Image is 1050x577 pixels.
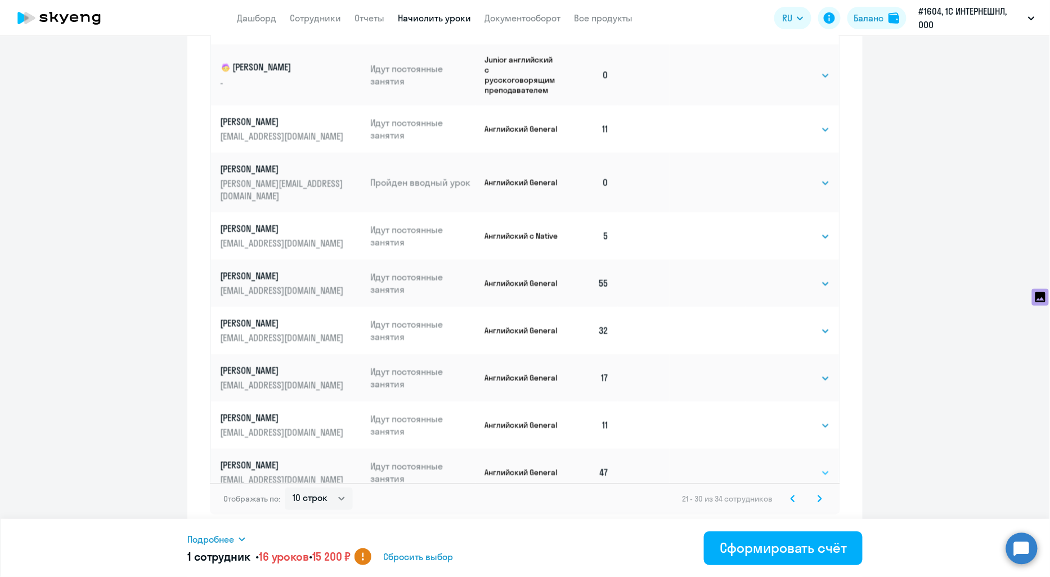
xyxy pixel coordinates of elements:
[782,11,792,25] span: RU
[370,176,476,189] p: Пройден вводный урок
[220,459,361,486] a: [PERSON_NAME][EMAIL_ADDRESS][DOMAIN_NAME]
[220,411,361,439] a: [PERSON_NAME][EMAIL_ADDRESS][DOMAIN_NAME]
[560,44,618,105] td: 0
[220,115,346,128] p: [PERSON_NAME]
[220,379,346,391] p: [EMAIL_ADDRESS][DOMAIN_NAME]
[919,5,1024,32] p: #1604, 1С ИНТЕРНЕШНЛ, ООО
[774,7,811,29] button: RU
[720,539,847,557] div: Сформировать счёт
[220,177,346,202] p: [PERSON_NAME][EMAIL_ADDRESS][DOMAIN_NAME]
[220,270,346,282] p: [PERSON_NAME]
[484,278,560,288] p: Английский General
[220,62,231,73] img: child
[370,62,476,87] p: Идут постоянные занятия
[220,332,346,344] p: [EMAIL_ADDRESS][DOMAIN_NAME]
[370,271,476,296] p: Идут постоянные занятия
[220,270,361,297] a: [PERSON_NAME][EMAIL_ADDRESS][DOMAIN_NAME]
[847,7,907,29] button: Балансbalance
[187,533,234,546] span: Подробнее
[484,231,560,241] p: Английский с Native
[854,11,884,25] div: Баланс
[220,317,361,344] a: [PERSON_NAME][EMAIL_ADDRESS][DOMAIN_NAME]
[370,223,476,248] p: Идут постоянные занятия
[484,177,560,187] p: Английский General
[484,420,560,430] p: Английский General
[398,12,471,24] a: Начислить уроки
[560,401,618,449] td: 11
[220,61,346,74] p: [PERSON_NAME]
[220,473,346,486] p: [EMAIL_ADDRESS][DOMAIN_NAME]
[484,55,560,95] p: Junior английский с русскоговорящим преподавателем
[220,222,361,249] a: [PERSON_NAME][EMAIL_ADDRESS][DOMAIN_NAME]
[220,317,346,329] p: [PERSON_NAME]
[574,12,632,24] a: Все продукты
[560,449,618,496] td: 47
[220,284,346,297] p: [EMAIL_ADDRESS][DOMAIN_NAME]
[223,494,280,504] span: Отображать по:
[913,5,1040,32] button: #1604, 1С ИНТЕРНЕШНЛ, ООО
[370,460,476,485] p: Идут постоянные занятия
[484,373,560,383] p: Английский General
[370,413,476,437] p: Идут постоянные занятия
[370,365,476,390] p: Идут постоянные занятия
[220,222,346,235] p: [PERSON_NAME]
[560,354,618,401] td: 17
[484,467,560,477] p: Английский General
[484,124,560,134] p: Английский General
[355,12,384,24] a: Отчеты
[220,364,361,391] a: [PERSON_NAME][EMAIL_ADDRESS][DOMAIN_NAME]
[704,531,863,565] button: Сформировать счёт
[290,12,341,24] a: Сотрудники
[220,426,346,439] p: [EMAIL_ADDRESS][DOMAIN_NAME]
[560,260,618,307] td: 55
[259,549,309,563] span: 16 уроков
[560,212,618,260] td: 5
[220,130,346,142] p: [EMAIL_ADDRESS][DOMAIN_NAME]
[237,12,276,24] a: Дашборд
[384,550,454,563] span: Сбросить выбор
[220,237,346,249] p: [EMAIL_ADDRESS][DOMAIN_NAME]
[560,307,618,354] td: 32
[560,105,618,153] td: 11
[682,494,773,504] span: 21 - 30 из 34 сотрудников
[220,115,361,142] a: [PERSON_NAME][EMAIL_ADDRESS][DOMAIN_NAME]
[220,163,346,175] p: [PERSON_NAME]
[220,163,361,202] a: [PERSON_NAME][PERSON_NAME][EMAIL_ADDRESS][DOMAIN_NAME]
[560,153,618,212] td: 0
[484,325,560,336] p: Английский General
[889,12,900,24] img: balance
[220,61,361,89] a: child[PERSON_NAME]-
[220,459,346,471] p: [PERSON_NAME]
[484,12,560,24] a: Документооборот
[370,117,476,141] p: Идут постоянные занятия
[370,318,476,343] p: Идут постоянные занятия
[220,411,346,424] p: [PERSON_NAME]
[187,549,351,565] h5: 1 сотрудник • •
[220,364,346,377] p: [PERSON_NAME]
[312,549,351,563] span: 15 200 ₽
[220,77,346,89] p: -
